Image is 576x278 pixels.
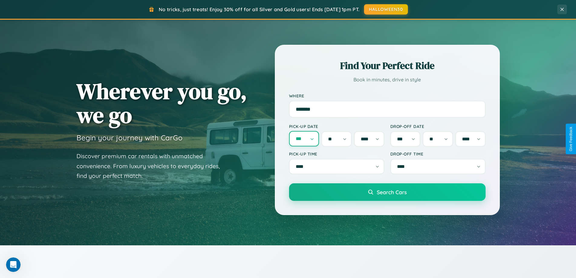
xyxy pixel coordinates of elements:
button: HALLOWEEN30 [364,4,408,15]
h1: Wherever you go, we go [76,79,247,127]
label: Pick-up Date [289,124,384,129]
p: Discover premium car rentals with unmatched convenience. From luxury vehicles to everyday rides, ... [76,151,228,181]
p: Book in minutes, drive in style [289,75,486,84]
div: Give Feedback [569,127,573,151]
span: No tricks, just treats! Enjoy 30% off for all Silver and Gold users! Ends [DATE] 1pm PT. [159,6,360,12]
iframe: Intercom live chat [6,257,21,272]
label: Drop-off Time [390,151,486,156]
h3: Begin your journey with CarGo [76,133,183,142]
span: Search Cars [377,189,407,195]
label: Where [289,93,486,98]
h2: Find Your Perfect Ride [289,59,486,72]
label: Pick-up Time [289,151,384,156]
label: Drop-off Date [390,124,486,129]
button: Search Cars [289,183,486,201]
